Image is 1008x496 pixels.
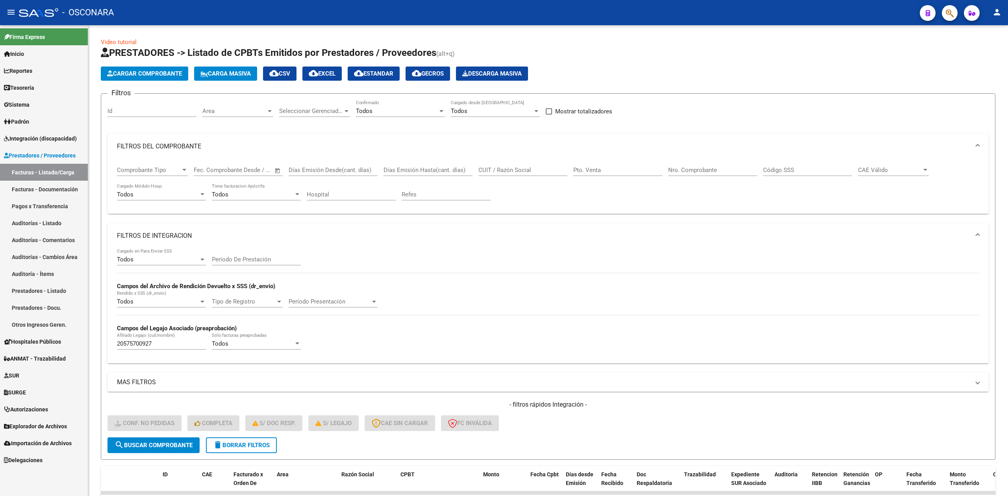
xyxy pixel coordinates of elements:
strong: Campos del Archivo de Rendición Devuelto x SSS (dr_envio) [117,283,275,290]
button: FC Inválida [441,415,499,431]
span: Explorador de Archivos [4,422,67,431]
span: Fecha Cpbt [530,471,559,477]
span: Tipo de Registro [212,298,276,305]
mat-icon: delete [213,440,222,450]
span: Todos [212,340,228,347]
span: Fecha Transferido [906,471,936,487]
span: Area [277,471,289,477]
span: Area [202,107,266,115]
mat-icon: person [992,7,1002,17]
span: Monto [483,471,499,477]
span: Doc Respaldatoria [637,471,672,487]
span: CAE SIN CARGAR [372,420,428,427]
mat-panel-title: FILTROS DEL COMPROBANTE [117,142,970,151]
span: Estandar [354,70,393,77]
mat-icon: search [115,440,124,450]
button: Buscar Comprobante [107,437,200,453]
mat-expansion-panel-header: MAS FILTROS [107,373,989,392]
mat-icon: cloud_download [269,68,279,78]
app-download-masive: Descarga masiva de comprobantes (adjuntos) [456,67,528,81]
span: Borrar Filtros [213,442,270,449]
span: - OSCONARA [62,4,114,21]
span: CAE [202,471,212,477]
span: Delegaciones [4,456,43,465]
span: Reportes [4,67,32,75]
button: Conf. no pedidas [107,415,182,431]
span: Padrón [4,117,29,126]
span: Todos [117,298,133,305]
span: Comprobante Tipo [117,167,181,174]
span: Retencion IIBB [812,471,838,487]
mat-expansion-panel-header: FILTROS DE INTEGRACION [107,223,989,248]
span: Fecha Recibido [601,471,623,487]
span: ANMAT - Trazabilidad [4,354,66,363]
mat-expansion-panel-header: FILTROS DEL COMPROBANTE [107,134,989,159]
span: Todos [451,107,467,115]
span: SUR [4,371,19,380]
span: FC Inválida [448,420,492,427]
span: CSV [269,70,290,77]
button: Gecros [406,67,450,81]
span: Firma Express [4,33,45,41]
button: CAE SIN CARGAR [365,415,435,431]
a: Video tutorial [101,39,137,46]
span: OP [875,471,882,477]
span: Importación de Archivos [4,439,72,448]
span: S/ legajo [315,420,352,427]
mat-icon: cloud_download [354,68,363,78]
mat-icon: cloud_download [309,68,318,78]
mat-panel-title: FILTROS DE INTEGRACION [117,231,970,240]
mat-panel-title: MAS FILTROS [117,378,970,387]
span: Seleccionar Gerenciador [279,107,343,115]
span: Todos [356,107,372,115]
span: Integración (discapacidad) [4,134,77,143]
span: Todos [117,256,133,263]
h4: - filtros rápidos Integración - [107,400,989,409]
button: Descarga Masiva [456,67,528,81]
button: Carga Masiva [194,67,257,81]
span: (alt+q) [436,50,455,57]
button: Estandar [348,67,400,81]
span: Cargar Comprobante [107,70,182,77]
span: SURGE [4,388,26,397]
span: Auditoria [775,471,798,477]
span: Tesorería [4,83,34,92]
strong: Campos del Legajo Asociado (preaprobación) [117,325,237,332]
button: Open calendar [273,166,282,175]
button: Borrar Filtros [206,437,277,453]
span: Facturado x Orden De [233,471,263,487]
span: CPBT [400,471,415,477]
span: Expediente SUR Asociado [731,471,766,487]
button: Cargar Comprobante [101,67,188,81]
span: EXCEL [309,70,335,77]
span: Monto Transferido [950,471,979,487]
span: Mostrar totalizadores [555,107,612,116]
h3: Filtros [107,87,135,98]
span: Retención Ganancias [843,471,870,487]
iframe: Intercom live chat [981,469,1000,488]
span: Inicio [4,50,24,58]
span: Días desde Emisión [566,471,593,487]
span: Período Presentación [289,298,371,305]
div: FILTROS DE INTEGRACION [107,248,989,363]
mat-icon: menu [6,7,16,17]
span: Conf. no pedidas [115,420,174,427]
button: CSV [263,67,296,81]
span: Razón Social [341,471,374,477]
span: Completa [195,420,232,427]
button: EXCEL [302,67,342,81]
span: Todos [212,191,228,198]
input: Fecha inicio [194,167,226,174]
span: S/ Doc Resp. [252,420,296,427]
span: Todos [117,191,133,198]
mat-icon: cloud_download [412,68,421,78]
span: Autorizaciones [4,405,48,414]
span: Carga Masiva [200,70,251,77]
span: Descarga Masiva [462,70,522,77]
button: Completa [187,415,239,431]
span: Buscar Comprobante [115,442,193,449]
span: CAE Válido [858,167,922,174]
span: Trazabilidad [684,471,716,477]
span: Sistema [4,100,30,109]
span: Prestadores / Proveedores [4,151,76,160]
